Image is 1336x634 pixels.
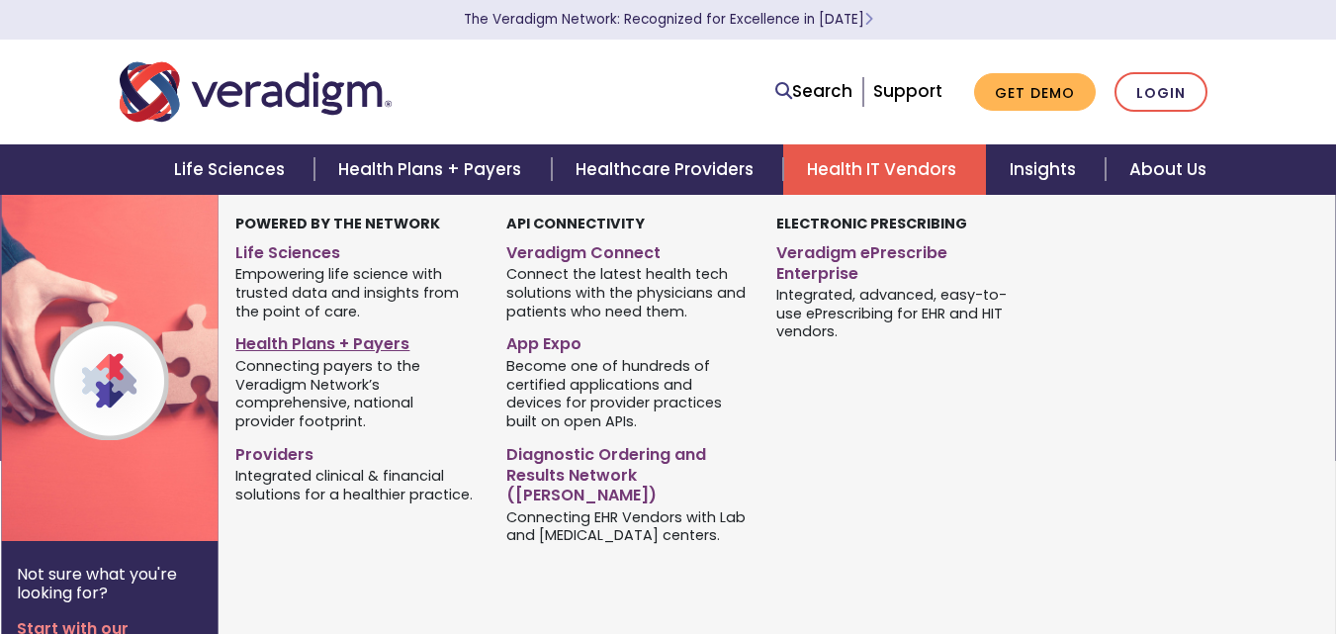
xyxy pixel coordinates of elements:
[1,195,319,541] img: Veradigm Network
[235,214,440,233] strong: Powered by the Network
[235,326,476,355] a: Health Plans + Payers
[235,355,476,430] span: Connecting payers to the Veradigm Network’s comprehensive, national provider footprint.
[314,144,551,195] a: Health Plans + Payers
[120,59,392,125] img: Veradigm logo
[464,10,873,29] a: The Veradigm Network: Recognized for Excellence in [DATE]Learn More
[776,284,1017,341] span: Integrated, advanced, easy-to-use ePrescribing for EHR and HIT vendors.
[235,466,476,504] span: Integrated clinical & financial solutions for a healthier practice.
[506,214,645,233] strong: API Connectivity
[1106,144,1230,195] a: About Us
[506,235,747,264] a: Veradigm Connect
[506,264,747,321] span: Connect the latest health tech solutions with the physicians and patients who need them.
[873,79,942,103] a: Support
[506,355,747,430] span: Become one of hundreds of certified applications and devices for provider practices built on open...
[235,264,476,321] span: Empowering life science with trusted data and insights from the point of care.
[776,235,1017,285] a: Veradigm ePrescribe Enterprise
[1114,72,1207,113] a: Login
[974,73,1096,112] a: Get Demo
[506,437,747,506] a: Diagnostic Ordering and Results Network ([PERSON_NAME])
[235,437,476,466] a: Providers
[150,144,314,195] a: Life Sciences
[17,565,203,602] p: Not sure what you're looking for?
[783,144,986,195] a: Health IT Vendors
[506,326,747,355] a: App Expo
[775,78,852,105] a: Search
[864,10,873,29] span: Learn More
[986,144,1106,195] a: Insights
[506,506,747,545] span: Connecting EHR Vendors with Lab and [MEDICAL_DATA] centers.
[552,144,783,195] a: Healthcare Providers
[776,214,967,233] strong: Electronic Prescribing
[235,235,476,264] a: Life Sciences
